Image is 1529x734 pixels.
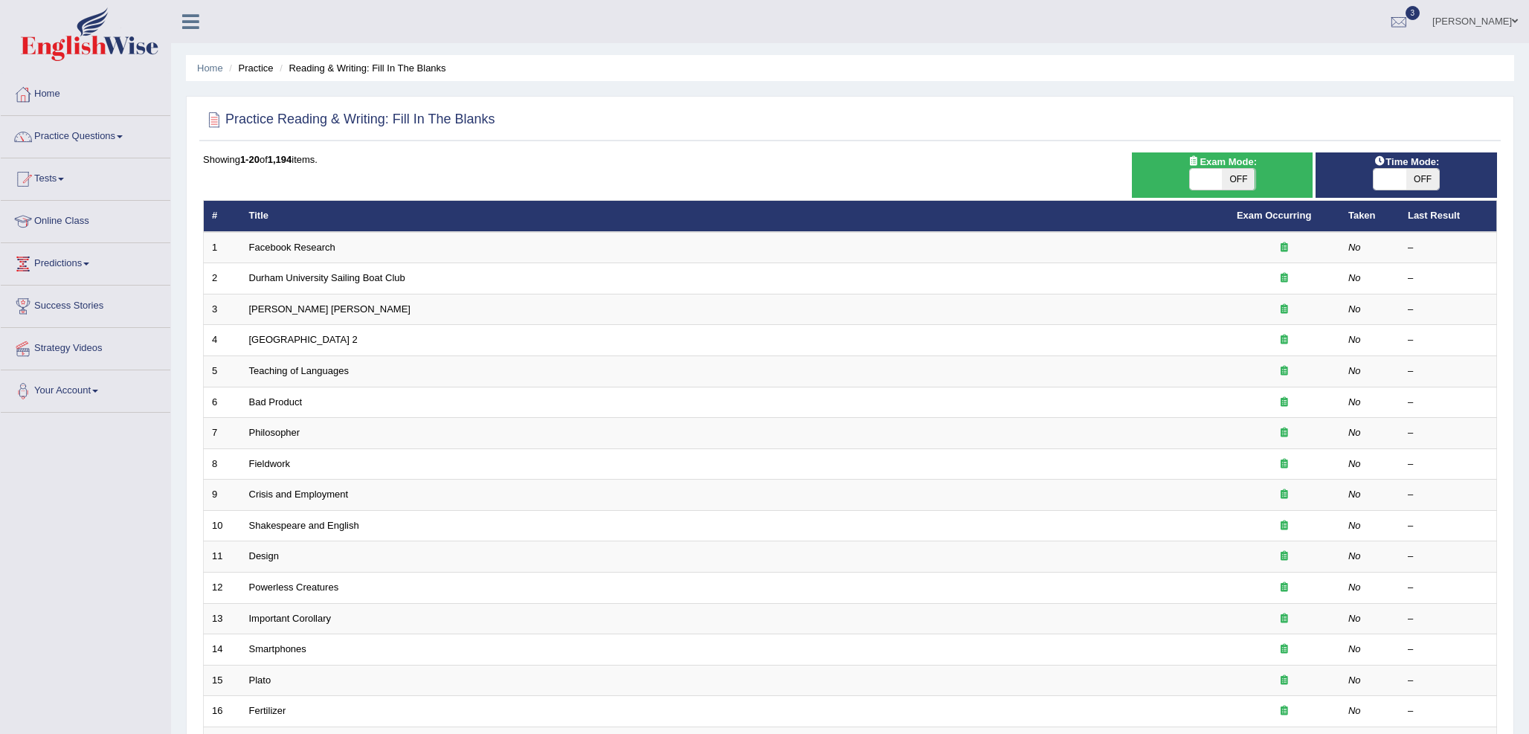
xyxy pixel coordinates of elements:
[204,448,241,480] td: 8
[1348,675,1361,686] em: No
[1237,271,1332,286] div: Exam occurring question
[249,365,349,376] a: Teaching of Languages
[203,152,1497,167] div: Showing of items.
[1348,613,1361,624] em: No
[249,675,271,686] a: Plato
[203,109,495,131] h2: Practice Reading & Writing: Fill In The Blanks
[268,154,292,165] b: 1,194
[240,154,260,165] b: 1-20
[249,272,405,283] a: Durham University Sailing Boat Club
[1237,303,1332,317] div: Exam occurring question
[1,370,170,408] a: Your Account
[276,61,445,75] li: Reading & Writing: Fill In The Blanks
[1237,396,1332,410] div: Exam occurring question
[1408,271,1488,286] div: –
[1408,581,1488,595] div: –
[1,286,170,323] a: Success Stories
[1182,154,1262,170] span: Exam Mode:
[204,541,241,573] td: 11
[249,520,359,531] a: Shakespeare and English
[1348,334,1361,345] em: No
[1237,457,1332,471] div: Exam occurring question
[249,334,358,345] a: [GEOGRAPHIC_DATA] 2
[1406,169,1439,190] span: OFF
[1348,242,1361,253] em: No
[1348,582,1361,593] em: No
[204,201,241,232] th: #
[1368,154,1445,170] span: Time Mode:
[1237,674,1332,688] div: Exam occurring question
[1348,427,1361,438] em: No
[1408,457,1488,471] div: –
[1237,519,1332,533] div: Exam occurring question
[1348,643,1361,654] em: No
[1408,241,1488,255] div: –
[1348,705,1361,716] em: No
[204,665,241,696] td: 15
[204,634,241,666] td: 14
[1,201,170,238] a: Online Class
[1348,489,1361,500] em: No
[1408,396,1488,410] div: –
[204,356,241,387] td: 5
[1348,365,1361,376] em: No
[249,242,335,253] a: Facebook Research
[241,201,1229,232] th: Title
[1348,272,1361,283] em: No
[1408,488,1488,502] div: –
[1340,201,1400,232] th: Taken
[249,303,411,315] a: [PERSON_NAME] [PERSON_NAME]
[1,243,170,280] a: Predictions
[1348,458,1361,469] em: No
[204,325,241,356] td: 4
[1348,396,1361,408] em: No
[249,427,300,438] a: Philosopher
[1,74,170,111] a: Home
[1408,426,1488,440] div: –
[204,387,241,418] td: 6
[1237,704,1332,718] div: Exam occurring question
[1408,704,1488,718] div: –
[1237,333,1332,347] div: Exam occurring question
[249,489,349,500] a: Crisis and Employment
[249,396,303,408] a: Bad Product
[1237,364,1332,379] div: Exam occurring question
[225,61,273,75] li: Practice
[1400,201,1497,232] th: Last Result
[1237,241,1332,255] div: Exam occurring question
[1237,612,1332,626] div: Exam occurring question
[1348,520,1361,531] em: No
[204,418,241,449] td: 7
[249,643,306,654] a: Smartphones
[204,263,241,294] td: 2
[249,550,279,561] a: Design
[1406,6,1420,20] span: 3
[1,328,170,365] a: Strategy Videos
[204,572,241,603] td: 12
[204,232,241,263] td: 1
[1,116,170,153] a: Practice Questions
[249,613,332,624] a: Important Corollary
[1408,612,1488,626] div: –
[249,705,286,716] a: Fertilizer
[1408,643,1488,657] div: –
[1237,550,1332,564] div: Exam occurring question
[249,582,339,593] a: Powerless Creatures
[1348,550,1361,561] em: No
[1222,169,1255,190] span: OFF
[1348,303,1361,315] em: No
[1408,519,1488,533] div: –
[204,603,241,634] td: 13
[1408,364,1488,379] div: –
[1,158,170,196] a: Tests
[204,480,241,511] td: 9
[249,458,291,469] a: Fieldwork
[1237,488,1332,502] div: Exam occurring question
[1237,210,1311,221] a: Exam Occurring
[1132,152,1313,198] div: Show exams occurring in exams
[1408,333,1488,347] div: –
[1237,643,1332,657] div: Exam occurring question
[197,62,223,74] a: Home
[1237,581,1332,595] div: Exam occurring question
[1408,550,1488,564] div: –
